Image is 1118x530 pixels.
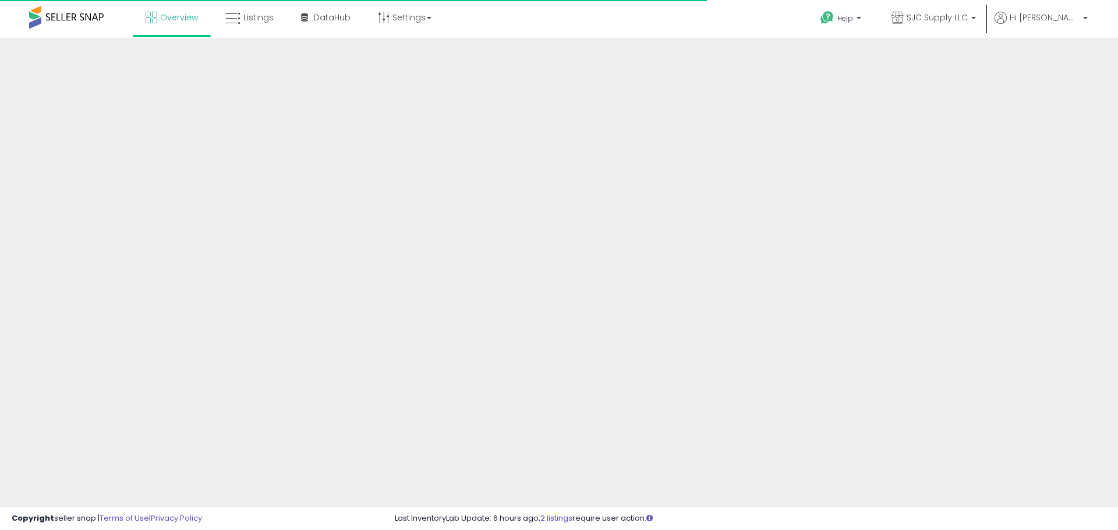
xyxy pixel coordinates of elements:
div: Last InventoryLab Update: 6 hours ago, require user action. [395,513,1106,524]
a: Terms of Use [100,513,149,524]
a: Help [811,2,873,38]
span: Listings [243,12,274,23]
i: Get Help [820,10,834,25]
span: DataHub [314,12,351,23]
span: Help [837,13,853,23]
a: 2 listings [540,513,572,524]
span: SJC Supply LLC [907,12,968,23]
a: Hi [PERSON_NAME] [995,12,1088,38]
strong: Copyright [12,513,54,524]
a: Privacy Policy [151,513,202,524]
div: seller snap | | [12,513,202,524]
span: Hi [PERSON_NAME] [1010,12,1080,23]
span: Overview [160,12,198,23]
i: Click here to read more about un-synced listings. [646,514,653,522]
